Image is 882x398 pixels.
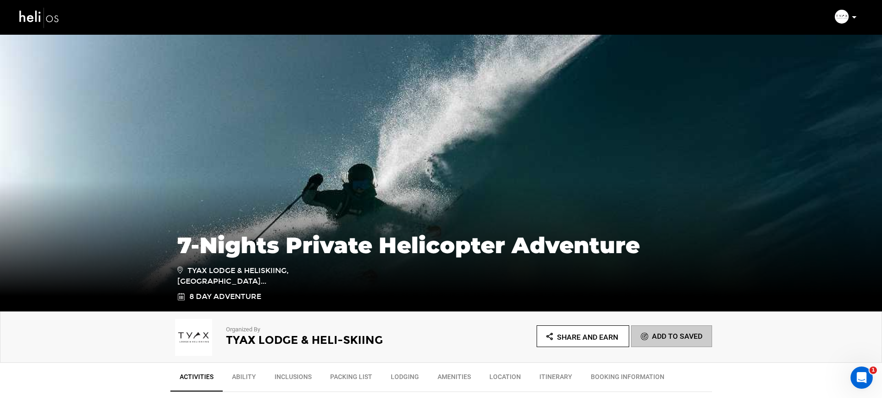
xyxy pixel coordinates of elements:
[226,334,416,346] h2: Tyax Lodge & Heli-Skiing
[265,367,321,391] a: Inclusions
[177,233,705,258] h1: 7-Nights Private Helicopter Adventure
[321,367,382,391] a: Packing List
[557,333,618,342] span: Share and Earn
[835,10,849,24] img: img_559a7b6dc01de19844086667dde548fe.jpg
[851,367,873,389] iframe: Intercom live chat
[480,367,530,391] a: Location
[869,367,877,374] span: 1
[382,367,428,391] a: Lodging
[170,367,223,392] a: Activities
[189,292,261,302] span: 8 Day Adventure
[170,319,217,356] img: img_559a7b6dc01de19844086667dde548fe.jpg
[226,325,416,334] p: Organized By
[428,367,480,391] a: Amenities
[177,265,309,287] span: Tyax Lodge & Heliskiing, [GEOGRAPHIC_DATA]...
[223,367,265,391] a: Ability
[19,5,60,30] img: heli-logo
[582,367,674,391] a: BOOKING INFORMATION
[530,367,582,391] a: Itinerary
